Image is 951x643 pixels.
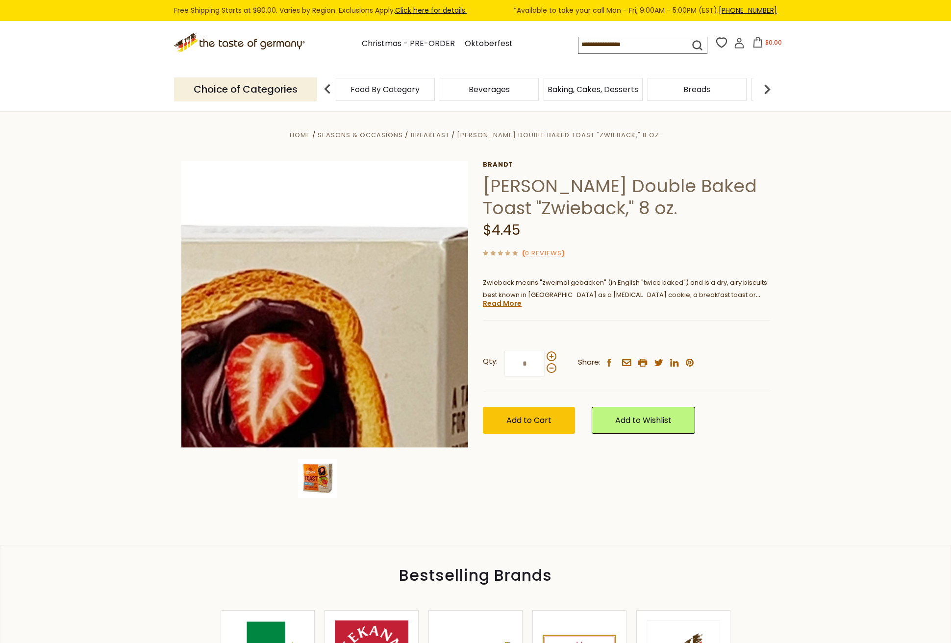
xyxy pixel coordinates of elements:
a: Christmas - PRE-ORDER [362,37,455,50]
input: Qty: [504,350,545,377]
span: Share: [578,356,601,369]
a: 0 Reviews [525,248,562,259]
span: *Available to take your call Mon - Fri, 9:00AM - 5:00PM (EST). [513,5,777,16]
a: Home [290,130,310,140]
a: Beverages [469,86,510,93]
a: Breakfast [411,130,450,140]
strong: Qty: [483,355,498,368]
a: [PHONE_NUMBER] [719,5,777,15]
img: next arrow [757,79,777,99]
button: Add to Cart [483,407,575,434]
div: Free Shipping Starts at $80.00. Varies by Region. Exclusions Apply. [174,5,777,16]
a: [PERSON_NAME] Double Baked Toast "Zwieback," 8 oz. [457,130,661,140]
a: Food By Category [350,86,420,93]
a: Click here for details. [395,5,467,15]
a: Add to Wishlist [592,407,695,434]
span: $4.45 [483,221,520,240]
a: Seasons & Occasions [318,130,403,140]
span: $0.00 [765,38,782,47]
a: Breads [683,86,710,93]
a: Baking, Cakes, Desserts [548,86,638,93]
div: Bestselling Brands [0,570,951,581]
img: previous arrow [318,79,337,99]
span: Zwieback means "zweimal gebacken" (in English "twice baked") and is a dry, airy biscuits best kno... [483,278,767,312]
a: Read More [483,298,522,308]
h1: [PERSON_NAME] Double Baked Toast "Zwieback," 8 oz. [483,175,770,219]
span: ( ) [522,248,565,258]
a: Oktoberfest [465,37,513,50]
img: Brandt Double Baked Toast "Zwieback" [298,459,337,498]
p: Choice of Categories [174,77,317,101]
button: $0.00 [747,37,788,51]
span: Add to Cart [506,415,551,426]
a: Brandt [483,161,770,169]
